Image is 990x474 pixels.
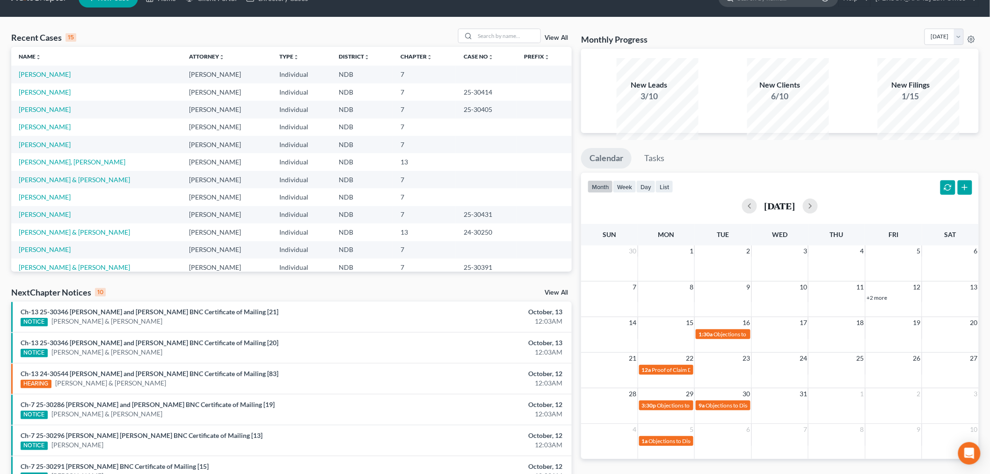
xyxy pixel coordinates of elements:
[878,90,943,102] div: 1/15
[746,245,751,257] span: 2
[182,66,272,83] td: [PERSON_NAME]
[617,90,682,102] div: 3/10
[632,281,638,293] span: 7
[867,294,888,301] a: +2 more
[331,153,393,170] td: NDB
[642,366,651,373] span: 12a
[747,80,813,90] div: New Clients
[830,230,844,238] span: Thu
[331,66,393,83] td: NDB
[613,180,636,193] button: week
[21,339,278,347] a: Ch-13 25-30346 [PERSON_NAME] and [PERSON_NAME] BNC Certificate of Mailing [20]
[617,80,682,90] div: New Leads
[331,136,393,153] td: NDB
[388,369,562,378] div: October, 12
[603,230,616,238] span: Sun
[742,317,751,328] span: 16
[772,230,787,238] span: Wed
[331,241,393,259] td: NDB
[969,281,979,293] span: 13
[742,388,751,400] span: 30
[388,378,562,388] div: 12:03AM
[706,402,872,409] span: Objections to Discharge Due (PFMC-7) for [PERSON_NAME] & Faith
[11,32,76,43] div: Recent Cases
[628,353,638,364] span: 21
[878,80,943,90] div: New Filings
[393,206,456,223] td: 7
[182,259,272,276] td: [PERSON_NAME]
[685,353,694,364] span: 22
[393,101,456,118] td: 7
[958,442,981,465] div: Open Intercom Messenger
[19,70,71,78] a: [PERSON_NAME]
[182,83,272,101] td: [PERSON_NAME]
[912,353,922,364] span: 26
[272,171,331,188] td: Individual
[19,263,130,271] a: [PERSON_NAME] & [PERSON_NAME]
[272,223,331,241] td: Individual
[272,153,331,170] td: Individual
[427,54,432,60] i: unfold_more
[272,83,331,101] td: Individual
[655,180,673,193] button: list
[642,402,656,409] span: 3:30p
[388,462,562,471] div: October, 12
[21,349,48,357] div: NOTICE
[456,101,517,118] td: 25-30405
[388,409,562,419] div: 12:03AM
[912,317,922,328] span: 19
[742,353,751,364] span: 23
[746,281,751,293] span: 9
[628,317,638,328] span: 14
[21,400,275,408] a: Ch-7 25-30286 [PERSON_NAME] and [PERSON_NAME] BNC Certificate of Mailing [19]
[632,424,638,435] span: 4
[699,331,713,338] span: 1:30a
[628,388,638,400] span: 28
[364,54,370,60] i: unfold_more
[55,378,167,388] a: [PERSON_NAME] & [PERSON_NAME]
[658,230,675,238] span: Mon
[456,259,517,276] td: 25-30391
[685,388,694,400] span: 29
[272,206,331,223] td: Individual
[272,241,331,259] td: Individual
[581,148,632,169] a: Calendar
[388,317,562,326] div: 12:03AM
[456,83,517,101] td: 25-30414
[888,230,898,238] span: Fri
[802,424,808,435] span: 7
[689,281,694,293] span: 8
[713,331,861,338] span: Objections to Discharge Due (PFMC-7) for [PERSON_NAME]
[331,223,393,241] td: NDB
[856,317,865,328] span: 18
[51,409,163,419] a: [PERSON_NAME] & [PERSON_NAME]
[588,180,613,193] button: month
[21,431,262,439] a: Ch-7 25-30296 [PERSON_NAME] [PERSON_NAME] BNC Certificate of Mailing [13]
[475,29,540,43] input: Search by name...
[182,118,272,136] td: [PERSON_NAME]
[859,388,865,400] span: 1
[916,424,922,435] span: 9
[19,158,125,166] a: [PERSON_NAME], [PERSON_NAME]
[19,176,130,184] a: [PERSON_NAME] & [PERSON_NAME]
[916,388,922,400] span: 2
[66,33,76,42] div: 15
[272,66,331,83] td: Individual
[279,53,299,60] a: Typeunfold_more
[456,206,517,223] td: 25-30431
[393,118,456,136] td: 7
[456,223,517,241] td: 24-30250
[393,66,456,83] td: 7
[21,442,48,450] div: NOTICE
[973,245,979,257] span: 6
[973,388,979,400] span: 3
[182,188,272,206] td: [PERSON_NAME]
[293,54,299,60] i: unfold_more
[182,136,272,153] td: [PERSON_NAME]
[393,259,456,276] td: 7
[393,241,456,259] td: 7
[19,245,71,253] a: [PERSON_NAME]
[969,424,979,435] span: 10
[581,34,648,45] h3: Monthly Progress
[388,348,562,357] div: 12:03AM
